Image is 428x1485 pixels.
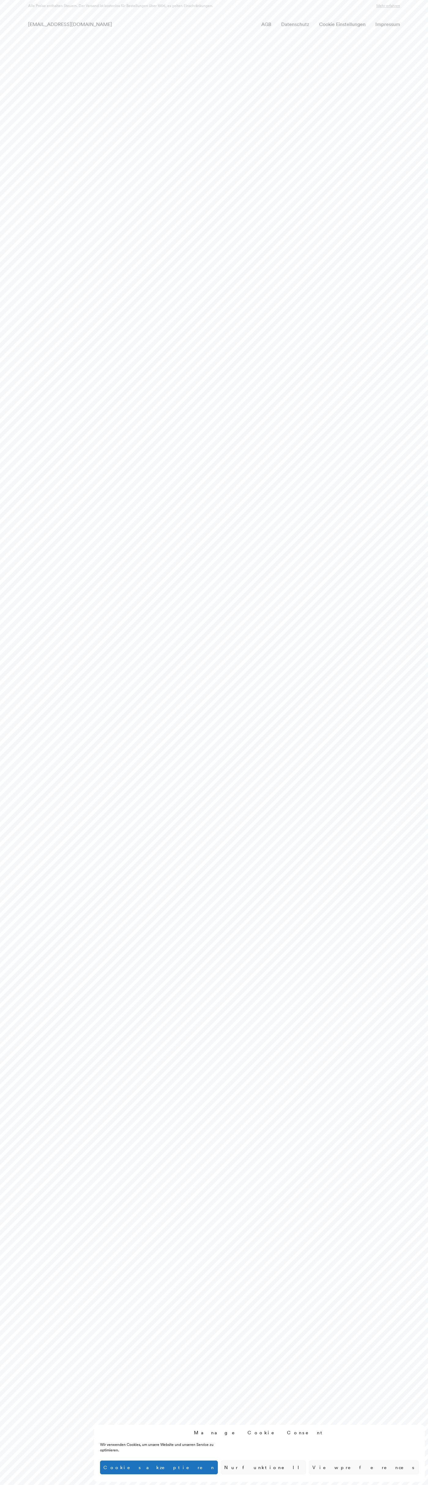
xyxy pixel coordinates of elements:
a: Mehr erfahren [376,3,400,8]
a: Cookie Einstellungen [319,21,366,27]
button: Cookies akzeptieren [100,1461,218,1474]
a: Impressum [375,21,400,27]
p: Alle Preise enthalten Steuern. Der Versand ist kostenlos für Bestellungen über 100€, es gelten Ei... [28,3,213,8]
div: Wir verwenden Cookies, um unsere Website und unseren Service zu optimieren. [100,1442,233,1453]
button: Nur funktionell [221,1461,306,1474]
a: Datenschutz [281,21,309,27]
button: View preferences [309,1461,419,1474]
a: [EMAIL_ADDRESS][DOMAIN_NAME] [28,21,112,28]
div: Manage Cookie Consent [194,1429,325,1436]
a: AGB [261,21,271,27]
